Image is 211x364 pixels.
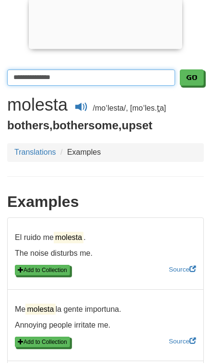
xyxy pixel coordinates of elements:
button: Go [180,71,204,87]
a: Source [169,339,196,346]
button: Play audio molesta [70,101,93,119]
p: El ruido me . [8,234,203,245]
span: bothers [7,120,49,133]
p: The noise disturbs me. [8,250,203,261]
div: Examples [7,193,204,215]
div: /moˈlesta/, [moˈles.t̪a] [7,97,204,119]
li: Examples [58,148,101,159]
a: Source [169,267,196,274]
p: , , [7,119,204,135]
a: Translations [14,149,56,158]
span: bothersome [53,120,118,133]
span: upset [122,120,152,133]
mark: molesta [54,233,83,244]
p: Annoying people irritate me. [8,321,203,332]
button: Add to Collection [15,338,70,349]
input: Translate Spanish-English [7,71,175,87]
mark: molesta [25,305,55,316]
p: Me la gente importuna. [8,306,203,317]
button: Add to Collection [15,266,70,277]
h1: molesta [7,96,68,116]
